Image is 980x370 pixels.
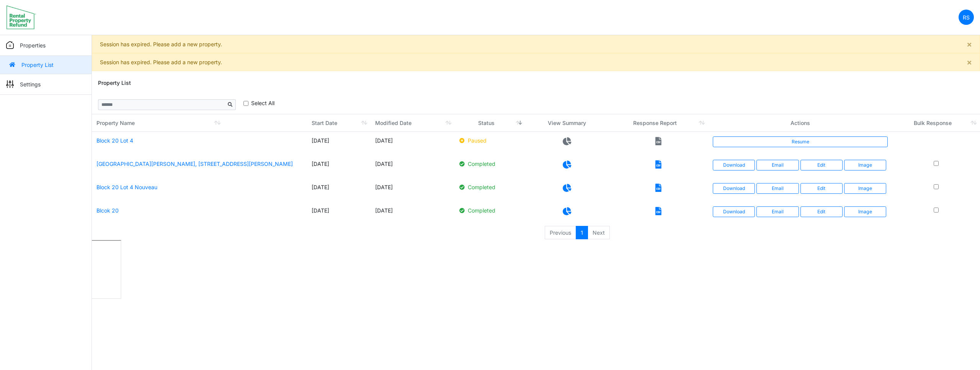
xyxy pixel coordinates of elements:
div: Session has expired. Please add a new property. [92,53,980,71]
a: 1 [576,226,588,240]
a: [GEOGRAPHIC_DATA][PERSON_NAME], [STREET_ADDRESS][PERSON_NAME] [96,161,293,167]
a: Block 20 Lot 4 [96,137,133,144]
a: Download [713,160,755,170]
th: Bulk Response: activate to sort column ascending [892,114,980,132]
a: Download [713,206,755,217]
input: Sizing example input [98,99,225,110]
td: [DATE] [307,202,371,225]
th: Start Date: activate to sort column ascending [307,114,371,132]
th: Status: activate to sort column ascending [455,114,526,132]
button: Close [959,36,980,53]
p: Completed [459,206,521,214]
button: Image [844,160,886,170]
td: [DATE] [371,155,454,179]
a: Blcok 20 [96,207,119,214]
p: Properties [20,41,46,49]
span: × [967,39,972,49]
a: Download [713,183,755,194]
th: Modified Date: activate to sort column ascending [371,114,454,132]
p: Settings [20,80,41,88]
h6: Property List [98,80,131,86]
p: Completed [459,160,521,168]
a: Block 20 Lot 4 Nouveau [96,184,157,190]
button: Image [844,183,886,194]
th: Property Name: activate to sort column ascending [92,114,307,132]
td: [DATE] [307,132,371,155]
td: [DATE] [371,179,454,202]
a: RS [959,10,974,25]
button: Image [844,206,886,217]
p: RS [963,13,970,21]
a: Edit [800,206,843,217]
button: Email [756,160,799,170]
th: Response Report: activate to sort column ascending [609,114,708,132]
img: sidemenu_properties.png [6,41,14,49]
th: View Summary [525,114,609,132]
a: Resume [713,136,888,147]
span: × [967,57,972,67]
a: Edit [800,183,843,194]
label: Select All [251,99,274,107]
td: [DATE] [307,179,371,202]
p: Completed [459,183,521,191]
button: Email [756,206,799,217]
p: Paused [459,136,521,144]
button: Close [959,54,980,71]
img: spp logo [6,5,36,29]
div: Session has expired. Please add a new property. [92,35,980,53]
td: [DATE] [307,155,371,179]
a: Edit [800,160,843,170]
img: sidemenu_settings.png [6,80,14,88]
th: Actions [708,114,892,132]
button: Email [756,183,799,194]
td: [DATE] [371,202,454,225]
td: [DATE] [371,132,454,155]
